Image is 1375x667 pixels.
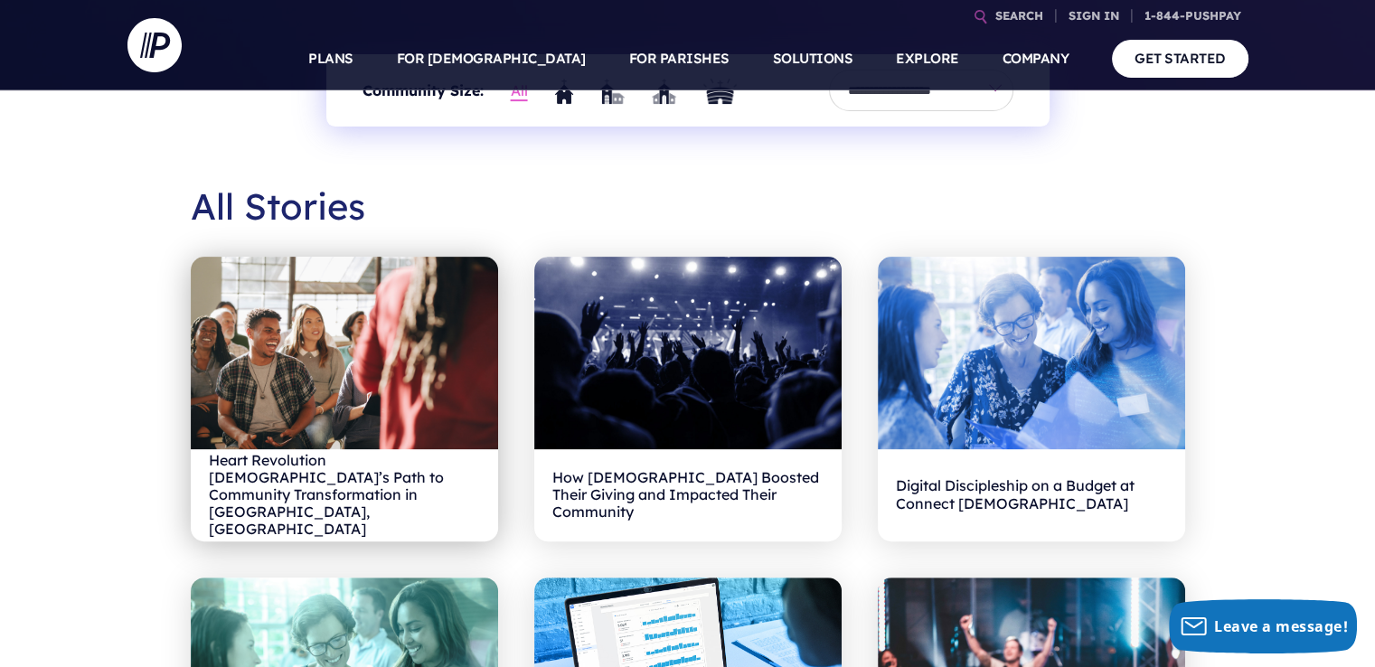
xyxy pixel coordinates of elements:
[878,257,1185,541] a: Digital Discipleship on a Budget at Connect [DEMOGRAPHIC_DATA]
[1169,599,1357,653] button: Leave a message!
[1112,40,1248,77] a: GET STARTED
[552,467,824,523] h2: How [DEMOGRAPHIC_DATA] Boosted Their Giving and Impacted Their Community
[191,170,1185,242] h2: All Stories
[191,257,498,541] a: Heart Revolution [DEMOGRAPHIC_DATA]’s Path to Community Transformation in [GEOGRAPHIC_DATA], [GEO...
[397,27,586,90] a: FOR [DEMOGRAPHIC_DATA]
[1214,616,1348,636] span: Leave a message!
[896,467,1167,523] h2: Digital Discipleship on a Budget at Connect [DEMOGRAPHIC_DATA]
[555,79,573,104] img: Small
[652,79,676,104] img: Large
[534,257,842,541] a: How [DEMOGRAPHIC_DATA] Boosted Their Giving and Impacted Their Community
[896,27,959,90] a: EXPLORE
[703,79,737,104] img: Mega
[1003,27,1069,90] a: COMPANY
[629,27,730,90] a: FOR PARISHES
[600,79,625,104] img: Medium
[773,27,853,90] a: SOLUTIONS
[308,27,353,90] a: PLANS
[209,467,480,523] h2: Heart Revolution [DEMOGRAPHIC_DATA]’s Path to Community Transformation in [GEOGRAPHIC_DATA], [GEO...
